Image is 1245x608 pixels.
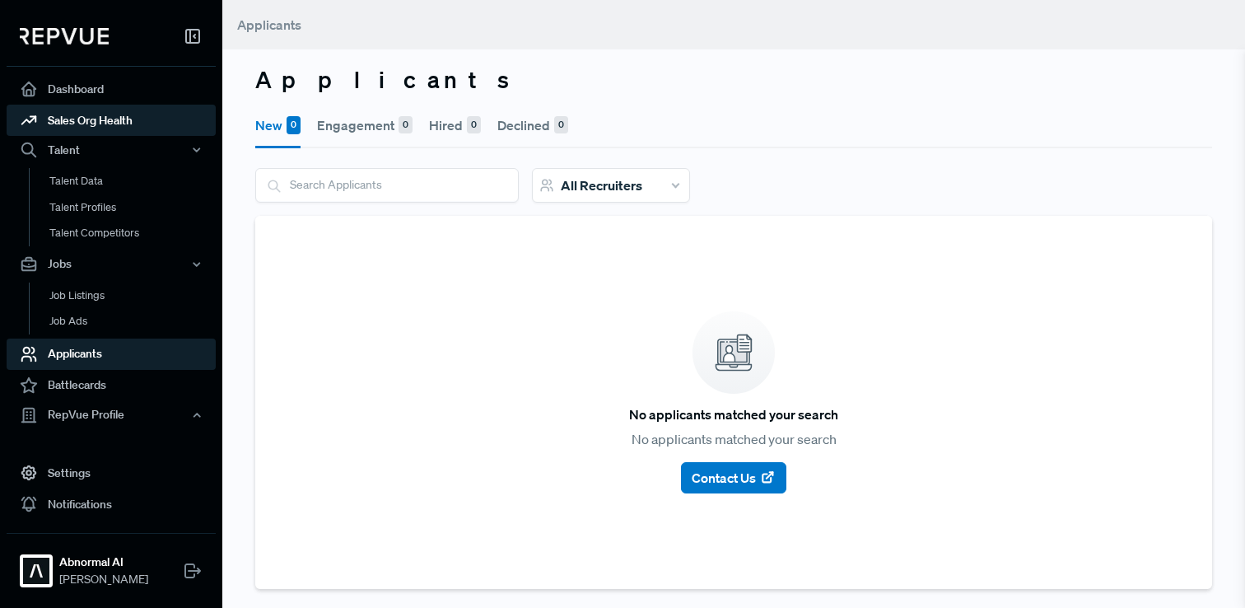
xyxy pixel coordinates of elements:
[7,105,216,136] a: Sales Org Health
[237,16,301,33] span: Applicants
[7,370,216,401] a: Battlecards
[255,66,1212,94] h3: Applicants
[29,194,238,221] a: Talent Profiles
[7,339,216,370] a: Applicants
[7,73,216,105] a: Dashboard
[467,116,481,134] div: 0
[29,168,238,194] a: Talent Data
[692,468,756,488] span: Contact Us
[29,283,238,309] a: Job Listings
[7,401,216,429] button: RepVue Profile
[59,571,148,588] span: [PERSON_NAME]
[59,554,148,571] strong: Abnormal AI
[681,462,786,493] button: Contact Us
[7,489,216,520] a: Notifications
[7,250,216,278] button: Jobs
[629,407,838,423] h6: No applicants matched your search
[497,102,568,148] button: Declined0
[7,136,216,164] button: Talent
[29,308,238,334] a: Job Ads
[399,116,413,134] div: 0
[561,177,642,194] span: All Recruiters
[256,169,518,201] input: Search Applicants
[287,116,301,134] div: 0
[29,220,238,246] a: Talent Competitors
[7,533,216,595] a: Abnormal AIAbnormal AI[PERSON_NAME]
[632,429,837,449] p: No applicants matched your search
[23,558,49,584] img: Abnormal AI
[20,28,109,44] img: RepVue
[554,116,568,134] div: 0
[317,102,413,148] button: Engagement0
[255,102,301,148] button: New0
[429,102,481,148] button: Hired0
[7,457,216,489] a: Settings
